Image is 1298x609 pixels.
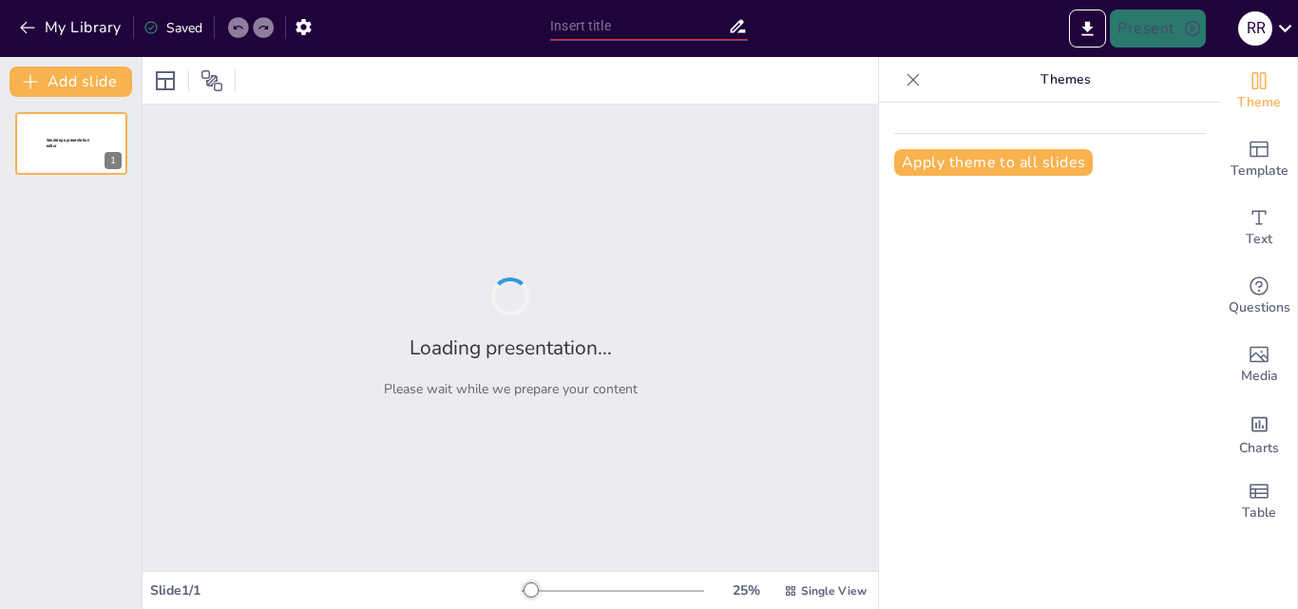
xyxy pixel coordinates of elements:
input: Insert title [550,12,728,40]
button: Apply theme to all slides [894,149,1093,176]
span: Single View [801,583,867,599]
div: Saved [143,19,202,37]
div: 25 % [723,581,769,599]
div: Add a table [1221,467,1297,536]
div: R R [1238,11,1272,46]
div: Add text boxes [1221,194,1297,262]
div: Get real-time input from your audience [1221,262,1297,331]
button: R R [1238,10,1272,48]
span: Position [200,69,223,92]
span: Media [1241,366,1278,387]
span: Sendsteps presentation editor [47,138,89,148]
p: Please wait while we prepare your content [384,380,638,398]
h2: Loading presentation... [410,334,612,361]
span: Theme [1237,92,1281,113]
span: Questions [1229,297,1290,318]
div: 1 [15,112,127,175]
div: Slide 1 / 1 [150,581,522,599]
span: Charts [1239,438,1279,459]
div: Add ready made slides [1221,125,1297,194]
div: 1 [105,152,122,169]
button: Add slide [10,67,132,97]
button: My Library [14,12,129,43]
button: Export to PowerPoint [1069,10,1106,48]
span: Template [1231,161,1288,181]
div: Layout [150,66,181,96]
span: Text [1246,229,1272,250]
div: Add images, graphics, shapes or video [1221,331,1297,399]
button: Present [1110,10,1205,48]
div: Add charts and graphs [1221,399,1297,467]
div: Change the overall theme [1221,57,1297,125]
p: Themes [928,57,1202,103]
span: Table [1242,503,1276,523]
